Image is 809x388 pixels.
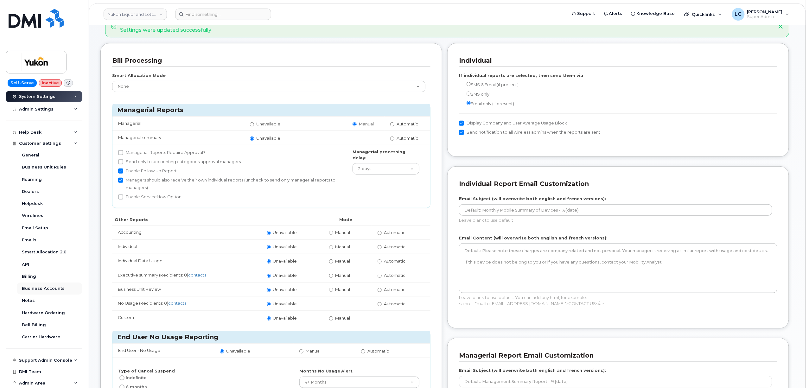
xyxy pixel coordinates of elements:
td: Individual [112,239,261,254]
span: Manual [306,348,321,353]
span: Unavailable [273,301,297,306]
input: Manual [329,259,333,264]
input: Unavailable [267,274,271,278]
input: Automatic [361,349,365,353]
span: Automatic [397,136,418,141]
label: Managers should also receive their own individual reports (uncheck to send only managerial report... [118,176,341,192]
div: Quicklinks [680,8,726,21]
input: Unavailable [250,122,254,126]
span: Unavailable [273,230,297,235]
input: Enable ServiceNow Option [118,194,123,200]
input: Unavailable [267,316,271,321]
h3: Individual Report Email Customization [459,180,773,188]
input: Unavailable [250,137,254,141]
h3: Managerial Reports [117,106,425,114]
p: Leave blank to use default [459,217,772,223]
input: Unavailable [267,302,271,306]
label: Email Subject (will overwrite both english and french versions): [459,367,606,373]
a: contacts [188,272,206,277]
input: Display Company and User Average Usage Block [459,121,464,126]
td: Managerial [112,116,244,130]
input: Automatic [390,137,394,141]
span: Unavailable [273,273,297,278]
span: Quicklinks [692,12,715,17]
h3: Individual [459,56,773,65]
input: Unavailable [267,259,271,264]
label: Send only to accounting categories approval managers [118,158,241,166]
div: Settings were updated successfully [120,19,211,34]
td: No Usage (Recipients: 0) [112,296,261,310]
span: Unavailable [256,136,280,141]
label: Email Content (will overwrite both english and french versions): [459,235,608,241]
input: Automatic [378,245,382,249]
span: Manual [335,244,350,249]
p: Leave blank to use default. You can add any html, for example: <a href="mailto:[EMAIL_ADDRESS][DO... [459,295,777,306]
input: Unavailable [267,288,271,292]
label: Managerial Reports Require Approval? [118,149,205,156]
input: Automatic [378,288,382,292]
label: Display Company and User Average Usage Block [459,119,567,127]
h3: Managerial Report Email Customization [459,351,773,360]
input: Managerial Reports Require Approval? [118,150,123,155]
input: Manual [329,231,333,235]
span: Unavailable [226,348,250,353]
span: Automatic [384,258,405,264]
input: Default: Management Summary Report - %{date} [459,376,772,387]
span: Unavailable [273,258,297,264]
label: Managerial processing delay: [353,149,419,161]
input: Manual [353,122,357,126]
label: Email only (if present) [459,100,514,108]
span: Manual [359,121,374,126]
span: [PERSON_NAME] [747,9,783,14]
a: Yukon Liquor and Lotteries (YTG) [104,9,167,20]
span: Alerts [609,10,622,17]
span: Unavailable [256,121,280,126]
input: Unavailable [267,245,271,249]
input: Indefinite [119,375,124,380]
span: Super Admin [747,14,783,19]
span: Unavailable [273,244,297,249]
td: Executive summary (Recipients: 0) [112,268,261,282]
td: Managerial summary [112,130,244,145]
label: Email Subject (will overwrite both english and french versions): [459,196,606,202]
span: Manual [335,258,350,264]
a: Alerts [599,7,627,20]
input: Send only to accounting categories approval managers [118,159,123,164]
span: Unavailable [273,287,297,292]
label: Indefinite [118,374,147,382]
td: Business Unit Review [112,282,261,296]
th: Mode [261,214,430,225]
input: SMS only [467,92,471,96]
span: Unavailable [273,315,297,321]
span: Automatic [384,230,405,235]
span: Support [577,10,595,17]
label: Send notification to all wireless admins when the reports are sent [459,129,600,136]
span: LC [735,10,742,18]
input: Managers should also receive their own individual reports (uncheck to send only managerial report... [118,178,123,183]
label: Enable ServiceNow Option [118,193,182,201]
span: Automatic [367,348,389,353]
input: Automatic [378,302,382,306]
label: If individual reports are selected, then send them via [459,73,583,79]
a: Support [567,7,599,20]
label: Enable Follow Up Report [118,167,177,175]
a: Knowledge Base [627,7,679,20]
input: Automatic [378,231,382,235]
label: Smart Allocation Mode [112,73,166,79]
input: Automatic [390,122,394,126]
span: Automatic [397,121,418,126]
h3: Bill Processing [112,56,426,65]
input: Manual [329,245,333,249]
input: Automatic [378,259,382,264]
input: SMS & Email (if present) [467,82,471,86]
span: Knowledge Base [637,10,675,17]
input: Email only (if present) [467,101,471,105]
input: Unavailable [220,349,224,353]
span: Automatic [384,301,405,306]
td: Custom [112,310,261,325]
label: SMS only [459,90,489,98]
span: Automatic [384,273,405,278]
span: Manual [335,287,350,292]
label: SMS & Email (if present) [459,81,519,89]
h3: End User No Usage Reporting [117,333,425,341]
